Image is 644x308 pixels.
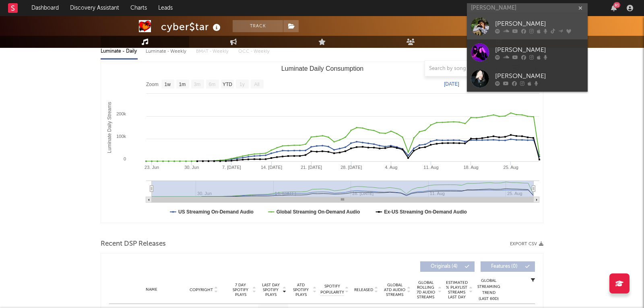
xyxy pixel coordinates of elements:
[116,111,126,116] text: 200k
[194,82,201,87] text: 3m
[613,2,620,8] div: 81
[146,45,188,58] div: Luminate - Weekly
[277,209,360,215] text: Global Streaming On-Demand Audio
[101,45,138,58] div: Luminate - Daily
[125,287,178,293] div: Name
[495,45,584,55] div: [PERSON_NAME]
[184,165,199,170] text: 30. Jun
[611,5,617,11] button: 81
[261,165,282,170] text: 14. [DATE]
[222,165,241,170] text: 7. [DATE]
[254,82,259,87] text: All
[384,209,467,215] text: Ex-US Streaming On-Demand Audio
[481,261,535,272] button: Features(0)
[146,82,159,87] text: Zoom
[341,165,362,170] text: 28. [DATE]
[179,82,186,87] text: 1m
[477,278,501,302] div: Global Streaming Trend (Last 60D)
[165,82,171,87] text: 1w
[467,3,588,13] input: Search for artists
[444,81,459,87] text: [DATE]
[144,165,159,170] text: 23. Jun
[178,209,254,215] text: US Streaming On-Demand Audio
[260,283,281,297] span: Last Day Spotify Plays
[385,165,397,170] text: 4. Aug
[239,82,245,87] text: 1y
[230,283,251,297] span: 7 Day Spotify Plays
[223,82,232,87] text: YTD
[124,156,126,161] text: 0
[161,20,223,33] div: cyber$tar
[233,20,283,32] button: Track
[495,19,584,29] div: [PERSON_NAME]
[354,287,373,292] span: Released
[495,72,584,81] div: [PERSON_NAME]
[486,264,523,269] span: Features ( 0 )
[116,134,126,139] text: 100k
[423,165,438,170] text: 11. Aug
[190,287,213,292] span: Copyright
[420,261,475,272] button: Originals(4)
[107,102,112,153] text: Luminate Daily Streams
[320,283,344,296] span: Spotify Popularity
[301,165,322,170] text: 21. [DATE]
[463,165,478,170] text: 18. Aug
[467,39,588,66] a: [PERSON_NAME]
[446,280,468,300] span: Estimated % Playlist Streams Last Day
[290,283,312,297] span: ATD Spotify Plays
[425,66,510,72] input: Search by song name or URL
[504,165,518,170] text: 25. Aug
[510,242,543,246] button: Export CSV
[101,62,543,223] svg: Luminate Daily Consumption
[209,82,216,87] text: 6m
[425,264,462,269] span: Originals ( 4 )
[384,283,406,297] span: Global ATD Audio Streams
[415,280,437,300] span: Global Rolling 7D Audio Streams
[101,239,166,249] span: Recent DSP Releases
[467,13,588,39] a: [PERSON_NAME]
[467,66,588,92] a: [PERSON_NAME]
